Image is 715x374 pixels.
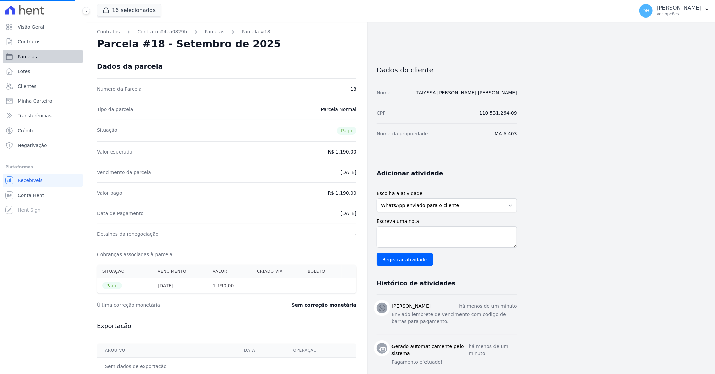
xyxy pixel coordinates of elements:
dt: CPF [377,110,385,116]
span: Contratos [18,38,40,45]
dt: Detalhes da renegociação [97,231,159,237]
th: [DATE] [152,278,207,294]
span: Visão Geral [18,24,44,30]
dt: Data de Pagamento [97,210,144,217]
span: Conta Hent [18,192,44,199]
p: Enviado lembrete de vencimento com código de barras para pagamento. [391,311,517,325]
dd: Sem correção monetária [292,302,356,308]
dt: Situação [97,127,117,135]
nav: Breadcrumb [97,28,356,35]
p: há menos de um minuto [459,303,517,310]
a: Parcelas [205,28,224,35]
label: Escolha a atividade [377,190,517,197]
a: Visão Geral [3,20,83,34]
span: Recebíveis [18,177,43,184]
span: Negativação [18,142,47,149]
dt: Cobranças associadas à parcela [97,251,172,258]
a: Minha Carteira [3,94,83,108]
dt: Tipo da parcela [97,106,133,113]
span: Minha Carteira [18,98,52,104]
th: Boleto [302,265,342,278]
h3: Gerado automaticamente pelo sistema [391,343,469,357]
th: - [251,278,302,294]
a: Negativação [3,139,83,152]
dd: - [355,231,356,237]
h3: Adicionar atividade [377,169,443,177]
span: DH [642,8,649,13]
dd: Parcela Normal [321,106,356,113]
a: Contratos [97,28,120,35]
p: há menos de um minuto [469,343,517,357]
a: Parcelas [3,50,83,63]
th: Arquivo [97,344,236,358]
p: Ver opções [657,11,702,17]
a: Transferências [3,109,83,123]
span: Pago [102,282,122,289]
dt: Última correção monetária [97,302,250,308]
p: [PERSON_NAME] [657,5,702,11]
button: 16 selecionados [97,4,161,17]
a: Contrato #4ea0829b [137,28,187,35]
th: Data [236,344,285,358]
a: TAIYSSA [PERSON_NAME] [PERSON_NAME] [416,90,517,95]
th: Vencimento [152,265,207,278]
input: Registrar atividade [377,253,433,266]
div: Plataformas [5,163,80,171]
button: DH [PERSON_NAME] Ver opções [634,1,715,20]
a: Crédito [3,124,83,137]
a: Lotes [3,65,83,78]
dt: Vencimento da parcela [97,169,151,176]
th: Situação [97,265,152,278]
dd: R$ 1.190,00 [328,148,356,155]
dd: [DATE] [341,169,356,176]
span: Clientes [18,83,36,90]
th: 1.190,00 [207,278,251,294]
a: Parcela #18 [242,28,270,35]
th: Criado via [251,265,302,278]
h3: Dados do cliente [377,66,517,74]
dt: Valor pago [97,190,122,196]
div: Dados da parcela [97,62,163,70]
span: Lotes [18,68,30,75]
dt: Número da Parcela [97,86,142,92]
dd: 110.531.264-09 [479,110,517,116]
a: Contratos [3,35,83,48]
dt: Valor esperado [97,148,132,155]
a: Clientes [3,79,83,93]
dt: Nome [377,89,390,96]
th: - [302,278,342,294]
dd: [DATE] [341,210,356,217]
h3: Histórico de atividades [377,279,455,287]
label: Escreva uma nota [377,218,517,225]
dt: Nome da propriedade [377,130,428,137]
span: Crédito [18,127,35,134]
dd: MA-A 403 [495,130,517,137]
h2: Parcela #18 - Setembro de 2025 [97,38,281,50]
dd: R$ 1.190,00 [328,190,356,196]
h3: [PERSON_NAME] [391,303,431,310]
a: Recebíveis [3,174,83,187]
span: Parcelas [18,53,37,60]
p: Pagamento efetuado! [391,359,517,366]
span: Pago [337,127,356,135]
th: Operação [285,344,356,358]
a: Conta Hent [3,189,83,202]
h3: Exportação [97,322,356,330]
span: Transferências [18,112,52,119]
th: Valor [207,265,251,278]
dd: 18 [350,86,356,92]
